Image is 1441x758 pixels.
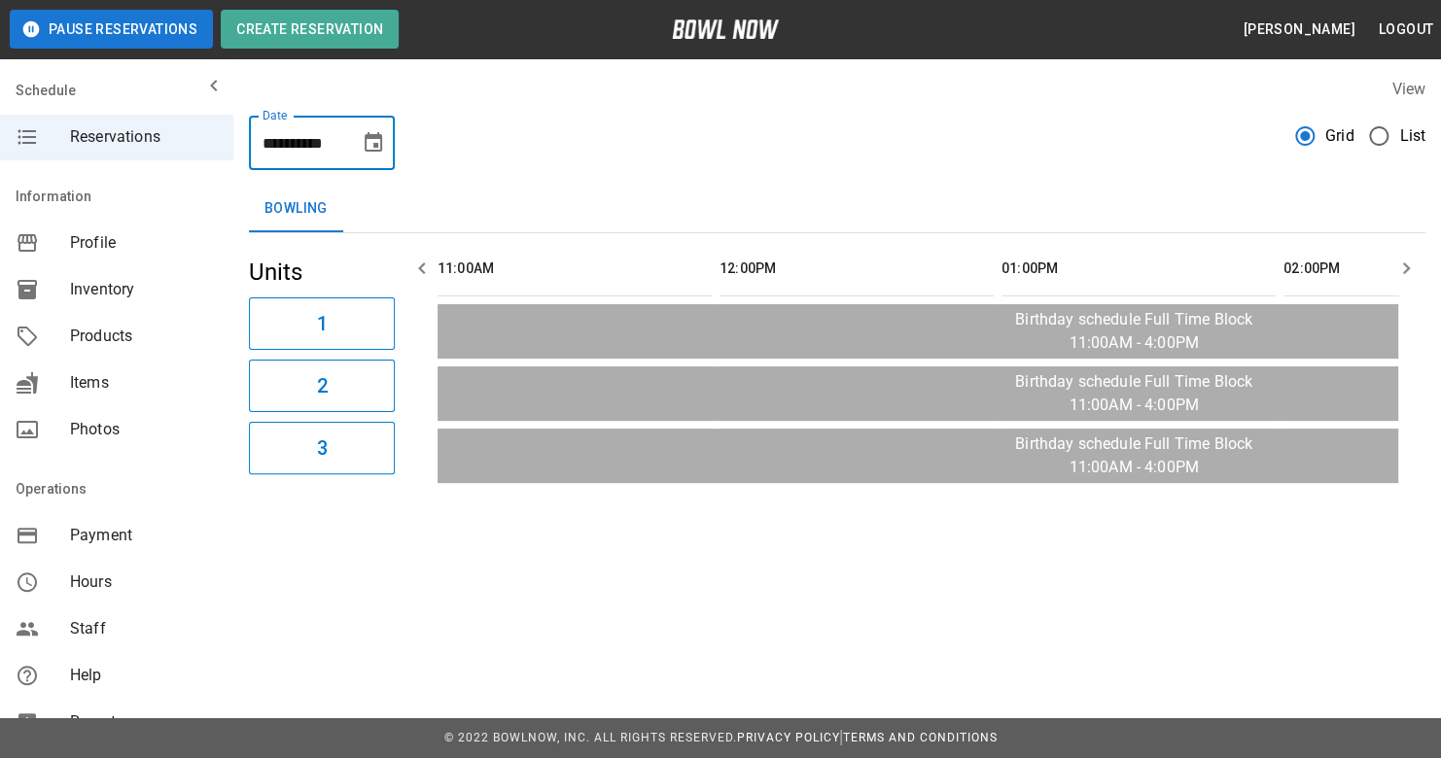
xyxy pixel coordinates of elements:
[70,371,218,395] span: Items
[1399,124,1425,148] span: List
[720,241,994,296] th: 12:00PM
[316,308,327,339] h6: 1
[249,186,343,232] button: Bowling
[1391,80,1425,98] label: View
[249,186,1425,232] div: inventory tabs
[70,664,218,687] span: Help
[70,570,218,594] span: Hours
[70,325,218,348] span: Products
[1325,124,1354,148] span: Grid
[736,731,839,744] a: Privacy Policy
[354,123,393,162] button: Choose date, selected date is Aug 23, 2025
[70,231,218,255] span: Profile
[70,617,218,640] span: Staff
[316,432,327,464] h6: 3
[10,10,213,49] button: Pause Reservations
[70,418,218,441] span: Photos
[70,710,218,734] span: Reports
[249,422,395,474] button: 3
[1235,12,1362,48] button: [PERSON_NAME]
[221,10,399,49] button: Create Reservation
[843,731,998,744] a: Terms and Conditions
[1371,12,1441,48] button: Logout
[316,370,327,401] h6: 2
[438,241,712,296] th: 11:00AM
[249,257,395,288] h5: Units
[249,297,395,350] button: 1
[249,360,395,412] button: 2
[672,19,779,39] img: logo
[443,731,736,744] span: © 2022 BowlNow, Inc. All Rights Reserved.
[70,125,218,149] span: Reservations
[70,524,218,547] span: Payment
[1002,241,1276,296] th: 01:00PM
[70,278,218,301] span: Inventory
